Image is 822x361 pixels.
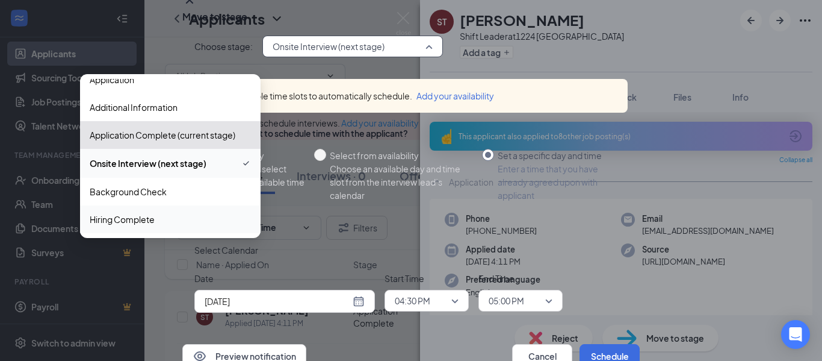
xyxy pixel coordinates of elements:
[489,292,524,310] span: 05:00 PM
[478,272,563,285] span: End Time
[385,272,469,285] span: Start Time
[194,40,253,53] span: Choose stage:
[273,37,385,55] span: Onsite Interview (next stage)
[221,89,618,102] div: No available time slots to automatically schedule.
[395,292,430,310] span: 04:30 PM
[90,185,167,198] span: Background Check
[194,272,375,285] span: Date
[194,127,628,139] div: How do you want to schedule time with the applicant?
[330,162,472,202] div: Choose an available day and time slot from the interview lead’s calendar
[205,295,350,308] input: Aug 26, 2025
[194,243,258,257] span: Select Calendar
[416,89,494,102] button: Add your availability
[90,73,134,86] span: Application
[90,157,206,170] span: Onsite Interview (next stage)
[781,320,810,349] div: Open Intercom Messenger
[182,10,247,24] h3: Move to stage
[498,149,618,162] div: Set a specific day and time
[241,156,251,171] svg: Checkmark
[90,128,235,142] span: Application Complete (current stage)
[90,101,178,114] span: Additional Information
[330,149,472,162] div: Select from availability
[498,162,618,202] div: Enter a time that you have already agreed upon with applicant
[90,213,155,226] span: Hiring Complete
